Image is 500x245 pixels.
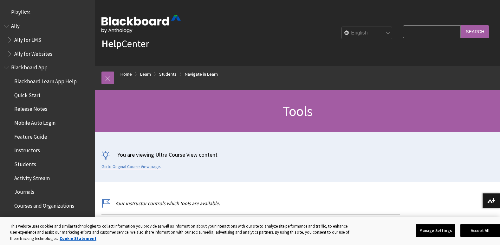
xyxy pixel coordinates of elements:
[461,25,489,38] input: Search
[185,70,218,78] a: Navigate in Learn
[101,37,149,50] a: HelpCenter
[342,27,393,40] select: Site Language Selector
[460,224,500,237] button: Accept All
[159,70,177,78] a: Students
[140,70,151,78] a: Learn
[14,145,40,154] span: Instructors
[14,90,41,98] span: Quick Start
[14,200,74,209] span: Courses and Organizations
[11,62,48,71] span: Blackboard App
[4,21,91,59] nav: Book outline for Anthology Ally Help
[416,224,455,237] button: Manage Settings
[14,159,36,167] span: Students
[14,76,77,85] span: Blackboard Learn App Help
[101,37,121,50] strong: Help
[14,48,52,57] span: Ally for Websites
[101,164,161,170] a: Go to Original Course View page.
[101,15,181,33] img: Blackboard by Anthology
[282,102,312,120] span: Tools
[101,200,400,207] p: Your instructor controls which tools are available.
[10,223,350,242] div: This website uses cookies and similar technologies to collect information you provide as well as ...
[14,131,47,140] span: Feature Guide
[14,173,50,181] span: Activity Stream
[60,236,96,241] a: More information about your privacy, opens in a new tab
[14,35,41,43] span: Ally for LMS
[14,214,50,223] span: Course Content
[120,70,132,78] a: Home
[11,21,20,29] span: Ally
[14,104,47,112] span: Release Notes
[14,187,34,195] span: Journals
[4,7,91,18] nav: Book outline for Playlists
[101,151,494,159] p: You are viewing Ultra Course View content
[11,7,30,16] span: Playlists
[14,117,55,126] span: Mobile Auto Login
